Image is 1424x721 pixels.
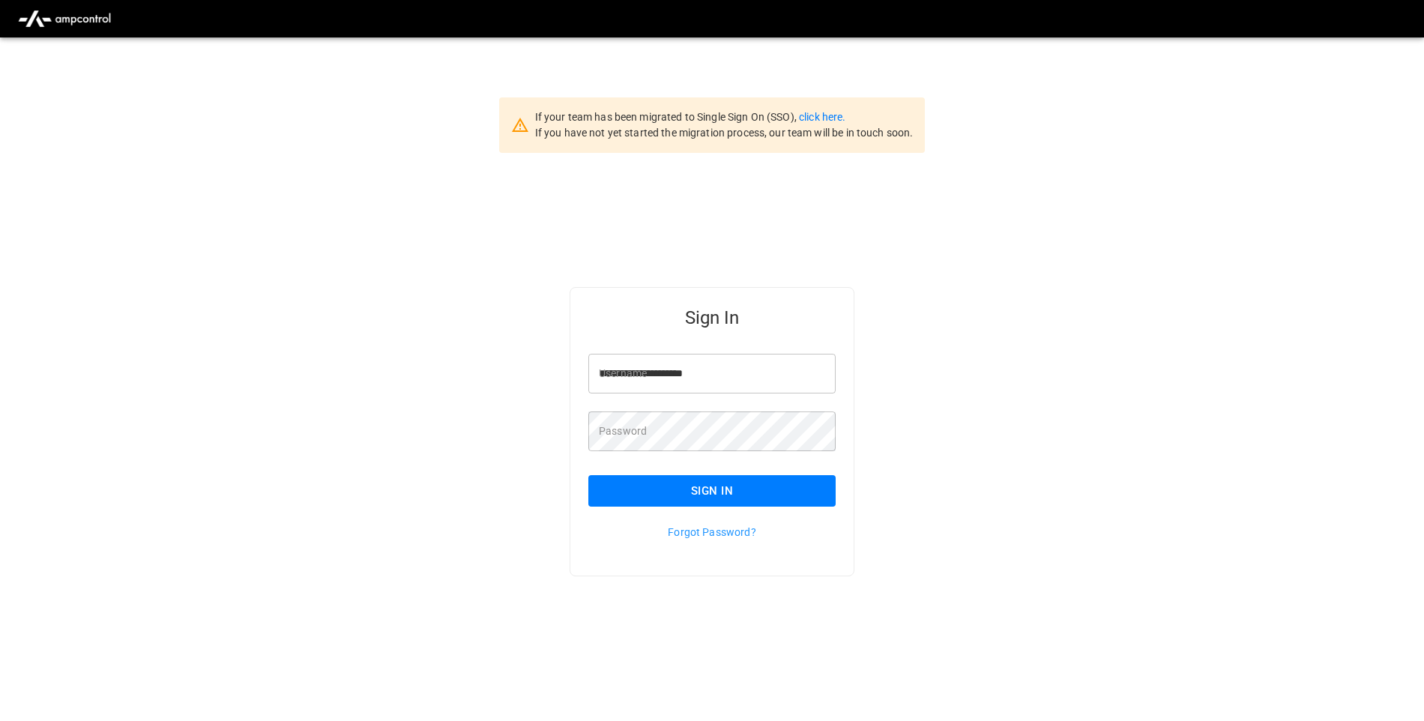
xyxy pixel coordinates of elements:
span: If you have not yet started the migration process, our team will be in touch soon. [535,127,914,139]
p: Forgot Password? [588,525,836,540]
a: click here. [799,111,845,123]
h5: Sign In [588,306,836,330]
button: Sign In [588,475,836,507]
span: If your team has been migrated to Single Sign On (SSO), [535,111,799,123]
img: ampcontrol.io logo [12,4,117,33]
